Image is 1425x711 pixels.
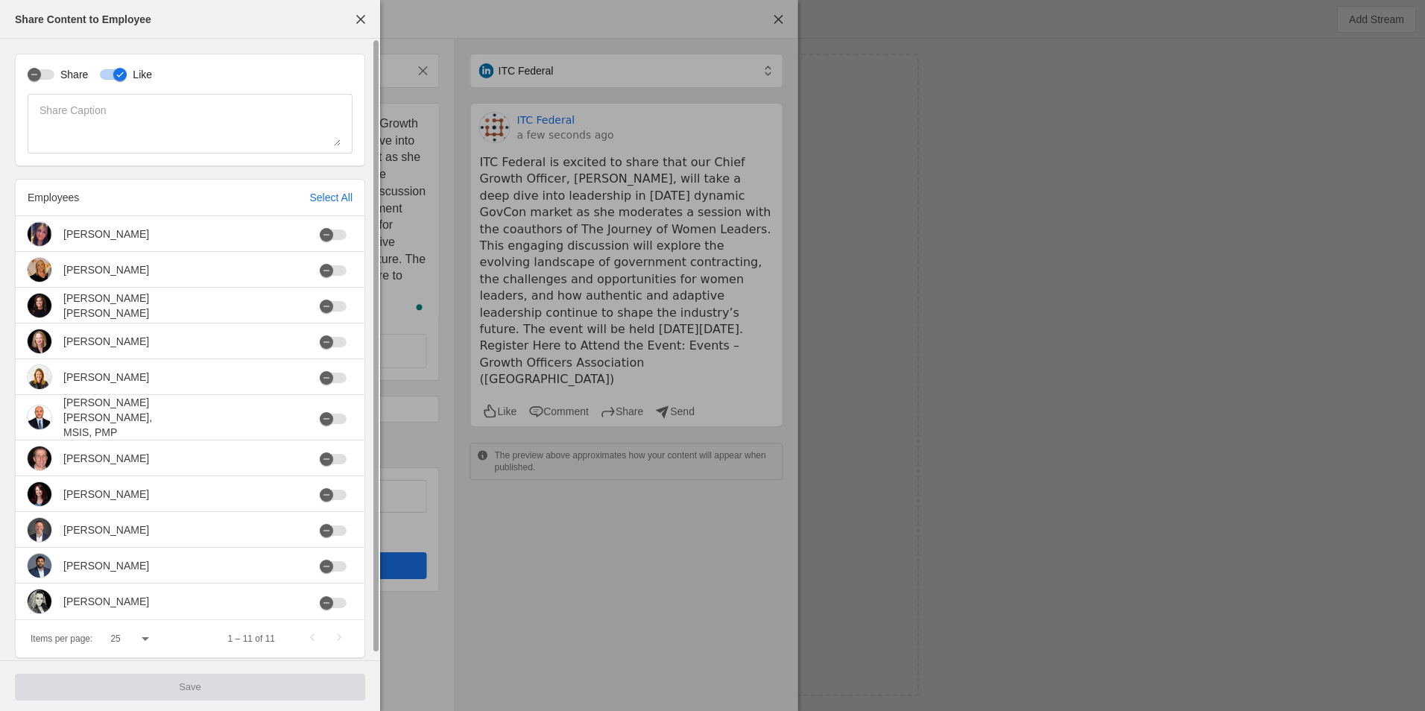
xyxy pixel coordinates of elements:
[28,258,51,282] img: cache
[63,522,149,537] div: [PERSON_NAME]
[31,633,92,645] div: Items per page:
[28,590,51,613] img: cache
[15,12,151,27] div: Share Content to Employee
[309,190,353,205] div: Select All
[127,67,152,82] label: Like
[28,554,51,578] img: cache
[28,482,51,506] img: cache
[63,262,149,277] div: [PERSON_NAME]
[63,487,149,502] div: [PERSON_NAME]
[63,558,149,573] div: [PERSON_NAME]
[110,633,120,644] span: 25
[28,518,51,542] img: cache
[63,291,180,320] div: [PERSON_NAME] [PERSON_NAME]
[28,329,51,353] img: cache
[63,594,149,609] div: [PERSON_NAME]
[228,633,275,645] div: 1 – 11 of 11
[28,446,51,470] img: cache
[28,192,79,203] span: Employees
[40,101,107,119] mat-label: Share Caption
[63,370,149,385] div: [PERSON_NAME]
[54,67,88,82] label: Share
[63,451,149,466] div: [PERSON_NAME]
[28,365,51,389] img: cache
[63,227,149,241] div: [PERSON_NAME]
[63,395,180,440] div: [PERSON_NAME] [PERSON_NAME], MSIS, PMP
[28,222,51,246] img: cache
[63,334,149,349] div: [PERSON_NAME]
[28,405,51,429] img: cache
[28,294,51,317] img: cache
